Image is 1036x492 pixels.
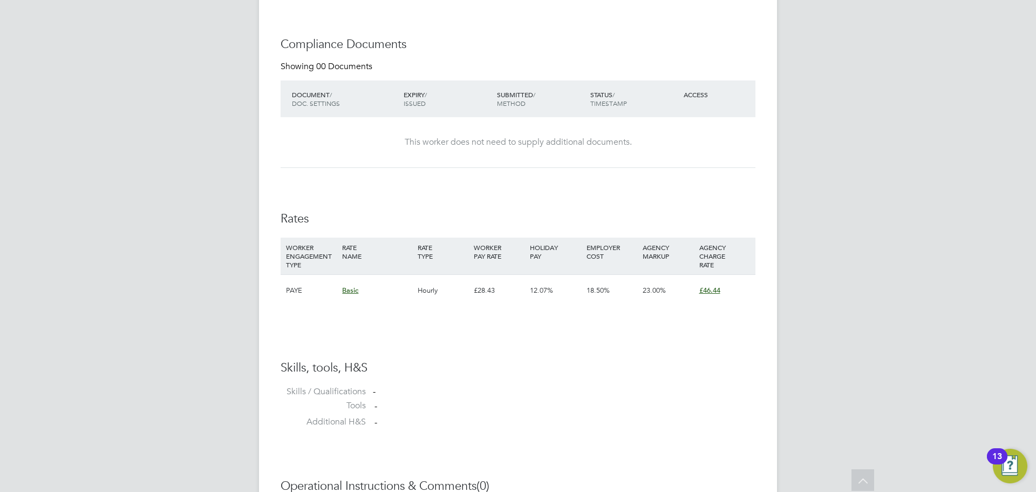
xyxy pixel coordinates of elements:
span: ISSUED [404,99,426,107]
button: Open Resource Center, 13 new notifications [993,449,1027,483]
span: 18.50% [587,286,610,295]
span: / [330,90,332,99]
div: HOLIDAY PAY [527,238,583,266]
div: EXPIRY [401,85,494,113]
div: ACCESS [681,85,755,104]
span: £46.44 [699,286,720,295]
div: EMPLOYER COST [584,238,640,266]
span: Basic [342,286,358,295]
div: RATE TYPE [415,238,471,266]
h3: Skills, tools, H&S [281,360,755,376]
div: WORKER ENGAGEMENT TYPE [283,238,339,274]
label: Additional H&S [281,416,366,428]
span: / [612,90,615,99]
span: - [374,401,377,412]
span: 12.07% [530,286,553,295]
div: RATE NAME [339,238,414,266]
div: £28.43 [471,275,527,306]
span: / [425,90,427,99]
div: STATUS [588,85,681,113]
span: 00 Documents [316,61,372,72]
h3: Rates [281,211,755,227]
label: Tools [281,400,366,412]
h3: Compliance Documents [281,37,755,52]
span: METHOD [497,99,526,107]
label: Skills / Qualifications [281,386,366,397]
div: - [373,386,755,397]
div: SUBMITTED [494,85,588,113]
span: TIMESTAMP [590,99,627,107]
span: - [374,417,377,428]
div: Showing [281,61,374,72]
div: WORKER PAY RATE [471,238,527,266]
div: Hourly [415,275,471,306]
span: / [533,90,535,99]
div: This worker does not need to supply additional documents. [291,137,745,148]
div: 13 [992,456,1002,470]
div: DOCUMENT [289,85,401,113]
div: AGENCY MARKUP [640,238,696,266]
span: 23.00% [643,286,666,295]
div: PAYE [283,275,339,306]
div: AGENCY CHARGE RATE [697,238,753,274]
span: DOC. SETTINGS [292,99,340,107]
